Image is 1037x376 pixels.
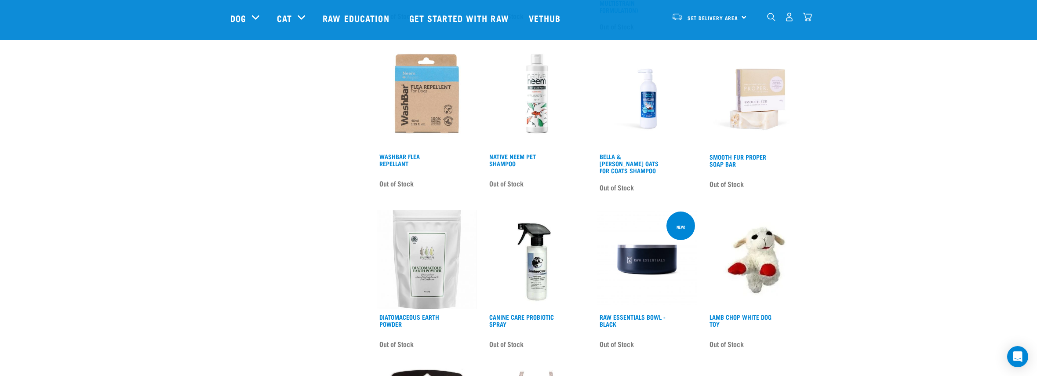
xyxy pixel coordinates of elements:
a: Bella & [PERSON_NAME] Oats for Coats Shampoo [600,155,659,172]
span: Out of Stock [600,181,634,194]
img: RE Product Shoot 2023 Nov8609 [597,49,697,149]
div: new! [673,220,689,234]
a: Get started with Raw [400,0,520,36]
div: Open Intercom Messenger [1007,346,1028,367]
img: 147206 lamb chop dog toy 2 [707,210,807,310]
span: Out of Stock [710,177,744,190]
span: Out of Stock [489,337,524,350]
span: Out of Stock [600,337,634,350]
span: Set Delivery Area [688,16,739,19]
img: home-icon@2x.png [803,12,812,22]
a: Raw Essentials Bowl - Black [600,315,666,325]
a: Native Neem Pet Shampoo [489,155,536,165]
img: user.png [785,12,794,22]
a: Diatomaceous Earth Powder [379,315,439,325]
a: Cat [277,11,292,25]
a: Lamb Chop White Dog Toy [710,315,771,325]
img: Wash Bar Flea Repel For Dogs [377,49,477,149]
span: Out of Stock [489,177,524,190]
img: Black Front [597,210,697,310]
img: Native Neem Pet Shampoo [487,49,587,149]
img: home-icon-1@2x.png [767,13,775,21]
a: Canine Care Probiotic Spray [489,315,554,325]
a: Raw Education [314,0,400,36]
img: van-moving.png [671,13,683,21]
a: Smooth Fur Proper Soap Bar [710,155,766,165]
a: Vethub [520,0,572,36]
img: Smooth fur soap [707,49,807,149]
span: Out of Stock [379,177,414,190]
span: Out of Stock [379,337,414,350]
img: Canine Care [487,210,587,310]
img: Diatomaceous earth [377,210,477,310]
a: Dog [230,11,246,25]
a: WashBar Flea Repellant [379,155,420,165]
span: Out of Stock [710,337,744,350]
